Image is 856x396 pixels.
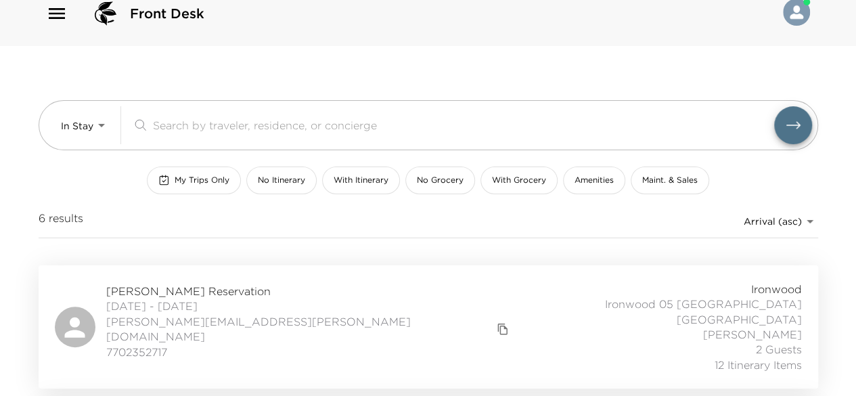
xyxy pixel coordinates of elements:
span: No Itinerary [258,175,305,186]
button: With Grocery [480,167,558,194]
span: My Trips Only [175,175,229,186]
button: No Grocery [405,167,475,194]
span: 2 Guests [756,342,802,357]
span: Arrival (asc) [744,215,802,227]
span: No Grocery [417,175,464,186]
button: My Trips Only [147,167,241,194]
button: With Itinerary [322,167,400,194]
span: Ironwood [751,282,802,296]
button: Amenities [563,167,625,194]
span: 7702352717 [106,345,513,359]
span: Maint. & Sales [642,175,698,186]
span: Amenities [575,175,614,186]
button: copy primary member email [493,320,512,338]
span: With Itinerary [334,175,388,186]
button: No Itinerary [246,167,317,194]
a: [PERSON_NAME][EMAIL_ADDRESS][PERSON_NAME][DOMAIN_NAME] [106,314,494,345]
span: With Grocery [492,175,546,186]
span: [PERSON_NAME] [703,327,802,342]
span: [DATE] - [DATE] [106,299,513,313]
span: In Stay [61,120,93,132]
span: Ironwood 05 [GEOGRAPHIC_DATA] [GEOGRAPHIC_DATA] [512,296,801,327]
span: 12 Itinerary Items [715,357,802,372]
span: [PERSON_NAME] Reservation [106,284,513,299]
input: Search by traveler, residence, or concierge [153,117,774,133]
span: 6 results [39,211,83,232]
a: [PERSON_NAME] Reservation[DATE] - [DATE][PERSON_NAME][EMAIL_ADDRESS][PERSON_NAME][DOMAIN_NAME]cop... [39,265,818,389]
button: Maint. & Sales [631,167,709,194]
span: Front Desk [130,4,204,23]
